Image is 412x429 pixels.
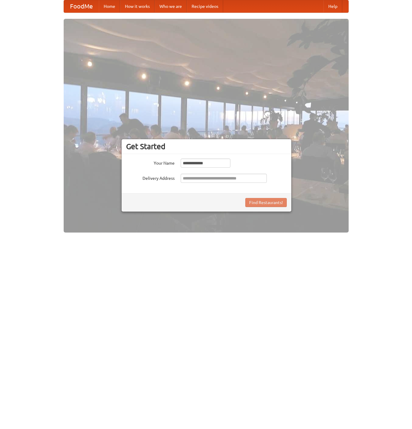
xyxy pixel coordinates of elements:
[99,0,120,12] a: Home
[120,0,155,12] a: How it works
[126,142,287,151] h3: Get Started
[64,0,99,12] a: FoodMe
[126,159,175,166] label: Your Name
[323,0,342,12] a: Help
[245,198,287,207] button: Find Restaurants!
[155,0,187,12] a: Who we are
[126,174,175,181] label: Delivery Address
[187,0,223,12] a: Recipe videos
